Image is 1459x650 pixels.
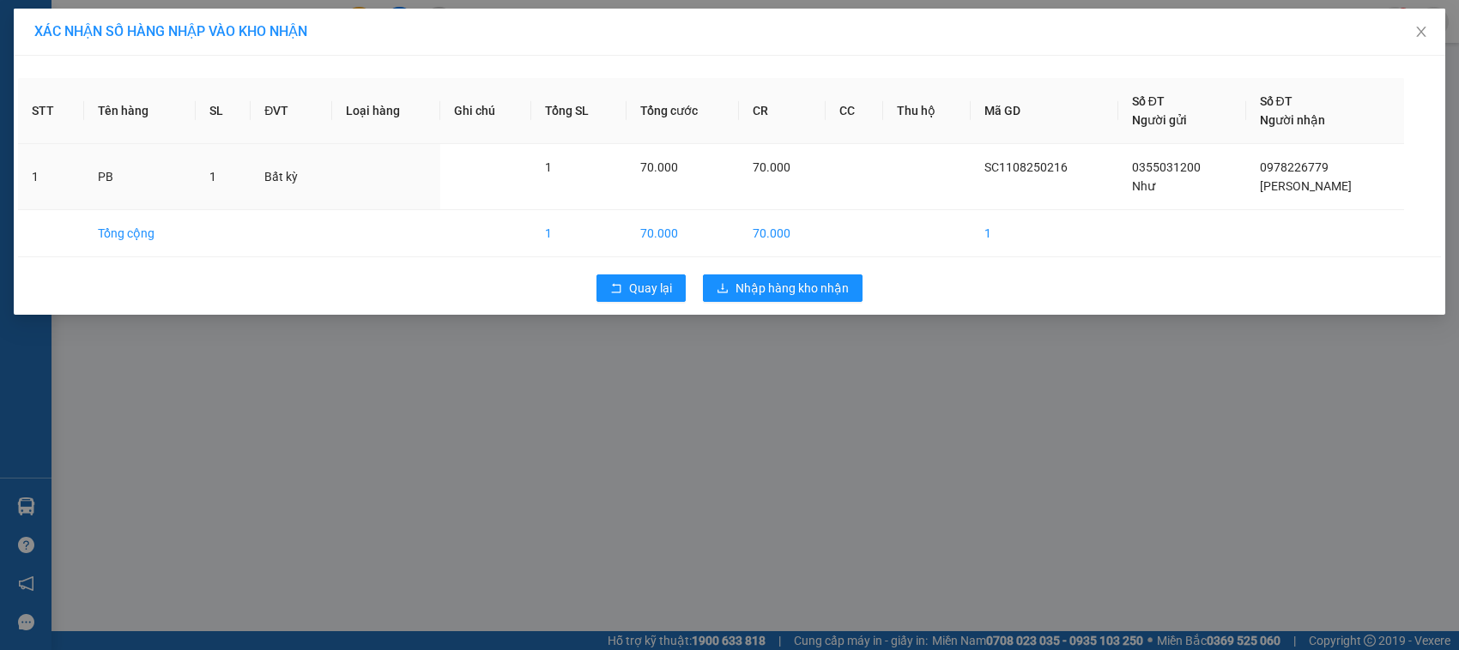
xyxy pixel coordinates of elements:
td: 70.000 [739,210,826,257]
th: Tổng SL [531,78,626,144]
td: Tổng cộng [84,210,196,257]
span: Quay lại [629,279,672,298]
th: Tổng cước [627,78,740,144]
span: [PERSON_NAME] [1260,179,1352,193]
th: ĐVT [251,78,331,144]
span: 0978226779 [1260,160,1329,174]
td: 1 [531,210,626,257]
th: Loại hàng [332,78,440,144]
span: Như [1132,179,1155,193]
th: Thu hộ [883,78,971,144]
span: 0355031200 [1132,160,1201,174]
span: 1 [209,170,216,184]
span: SC1108250216 [984,160,1068,174]
th: Ghi chú [440,78,531,144]
span: 1 [545,160,552,174]
span: Người gửi [1132,113,1187,127]
span: XÁC NHẬN SỐ HÀNG NHẬP VÀO KHO NHẬN [34,23,307,39]
td: 1 [18,144,84,210]
span: close [1414,25,1428,39]
th: CC [826,78,882,144]
span: rollback [610,282,622,296]
span: Số ĐT [1132,94,1165,108]
span: Người nhận [1260,113,1325,127]
td: 70.000 [627,210,740,257]
td: Bất kỳ [251,144,331,210]
button: rollbackQuay lại [596,274,686,302]
button: Close [1397,9,1445,57]
td: 1 [971,210,1118,257]
th: Mã GD [971,78,1118,144]
button: downloadNhập hàng kho nhận [703,274,863,302]
th: SL [196,78,251,144]
span: download [717,282,729,296]
td: PB [84,144,196,210]
span: 70.000 [753,160,790,174]
th: Tên hàng [84,78,196,144]
span: Nhập hàng kho nhận [736,279,849,298]
th: STT [18,78,84,144]
span: 70.000 [640,160,678,174]
th: CR [739,78,826,144]
span: Số ĐT [1260,94,1293,108]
